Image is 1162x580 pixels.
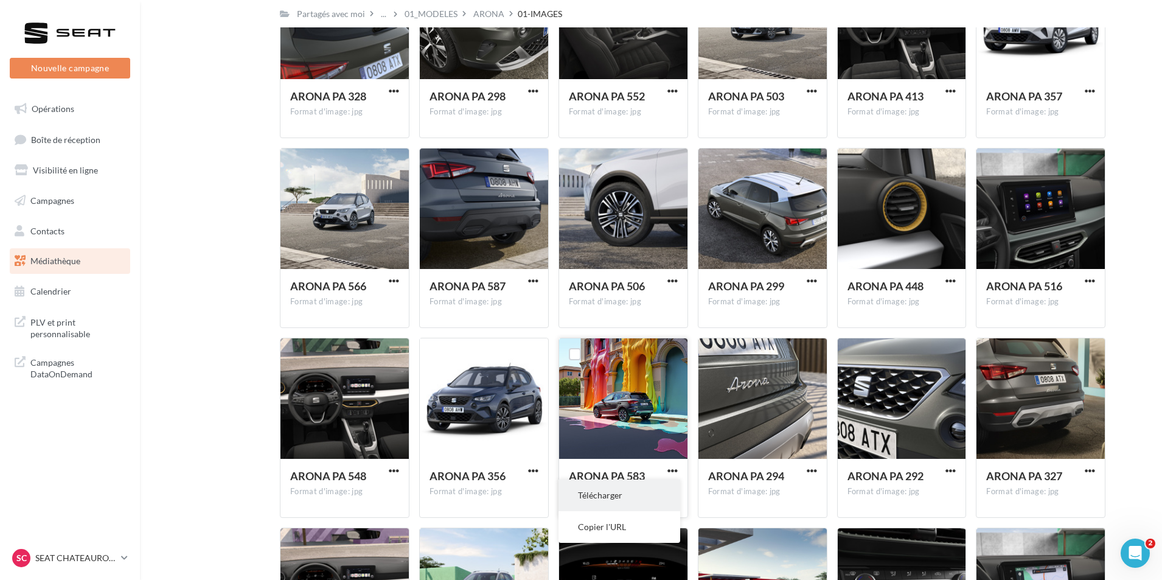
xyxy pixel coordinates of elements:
div: Format d'image: jpg [290,486,399,497]
div: Format d'image: jpg [708,486,817,497]
span: ARONA PA 298 [430,89,506,103]
span: ARONA PA 566 [290,279,366,293]
a: Médiathèque [7,248,133,274]
span: 2 [1146,539,1155,548]
div: ARONA [473,8,504,20]
div: Format d'image: jpg [569,296,678,307]
div: Format d'image: jpg [290,107,399,117]
a: Contacts [7,218,133,244]
div: Format d'image: jpg [986,296,1095,307]
span: Médiathèque [30,256,80,266]
span: Contacts [30,225,64,236]
iframe: Intercom live chat [1121,539,1150,568]
span: ARONA PA 413 [847,89,924,103]
div: Format d'image: jpg [847,296,956,307]
div: Format d'image: jpg [847,107,956,117]
a: Opérations [7,96,133,122]
p: SEAT CHATEAUROUX [35,552,116,564]
div: Format d'image: jpg [430,296,538,307]
span: ARONA PA 292 [847,469,924,483]
a: Campagnes DataOnDemand [7,349,133,385]
div: ... [378,5,389,23]
a: Visibilité en ligne [7,158,133,183]
span: ARONA PA 328 [290,89,366,103]
span: Calendrier [30,286,71,296]
span: ARONA PA 294 [708,469,784,483]
span: SC [16,552,27,564]
span: ARONA PA 357 [986,89,1062,103]
div: 01_MODELES [405,8,457,20]
span: ARONA PA 503 [708,89,784,103]
div: Format d'image: jpg [847,486,956,497]
div: Format d'image: jpg [290,296,399,307]
div: Format d'image: jpg [708,107,817,117]
div: Format d'image: jpg [430,107,538,117]
a: Campagnes [7,188,133,214]
span: ARONA PA 356 [430,469,506,483]
div: 01-IMAGES [518,8,562,20]
a: Calendrier [7,279,133,304]
span: ARONA PA 506 [569,279,645,293]
span: ARONA PA 299 [708,279,784,293]
div: Partagés avec moi [297,8,365,20]
div: Format d'image: jpg [986,486,1095,497]
span: ARONA PA 327 [986,469,1062,483]
span: ARONA PA 552 [569,89,645,103]
span: Opérations [32,103,74,114]
span: Campagnes [30,195,74,206]
span: Visibilité en ligne [33,165,98,175]
span: ARONA PA 548 [290,469,366,483]
a: PLV et print personnalisable [7,309,133,345]
div: Format d'image: jpg [708,296,817,307]
a: Boîte de réception [7,127,133,153]
span: ARONA PA 448 [847,279,924,293]
span: Campagnes DataOnDemand [30,354,125,380]
button: Copier l'URL [558,511,680,543]
span: ARONA PA 583 [569,469,645,483]
div: Format d'image: jpg [986,107,1095,117]
span: PLV et print personnalisable [30,314,125,340]
div: Format d'image: jpg [569,107,678,117]
button: Télécharger [558,480,680,511]
span: ARONA PA 587 [430,279,506,293]
span: ARONA PA 516 [986,279,1062,293]
span: Boîte de réception [31,134,100,144]
button: Nouvelle campagne [10,58,130,79]
div: Format d'image: jpg [430,486,538,497]
a: SC SEAT CHATEAUROUX [10,547,130,570]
